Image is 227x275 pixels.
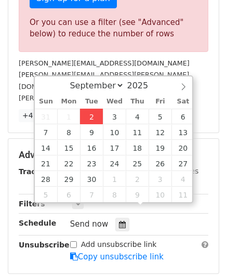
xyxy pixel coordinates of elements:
[149,155,171,171] span: September 26, 2025
[126,140,149,155] span: September 18, 2025
[35,109,58,124] span: August 31, 2025
[103,98,126,105] span: Wed
[126,109,149,124] span: September 4, 2025
[57,98,80,105] span: Mon
[80,187,103,202] span: October 7, 2025
[35,124,58,140] span: September 7, 2025
[171,109,194,124] span: September 6, 2025
[35,98,58,105] span: Sun
[19,59,190,67] small: [PERSON_NAME][EMAIL_ADDRESS][DOMAIN_NAME]
[80,171,103,187] span: September 30, 2025
[35,187,58,202] span: October 5, 2025
[35,155,58,171] span: September 21, 2025
[80,98,103,105] span: Tue
[171,98,194,105] span: Sat
[171,155,194,171] span: September 27, 2025
[80,140,103,155] span: September 16, 2025
[80,155,103,171] span: September 23, 2025
[57,187,80,202] span: October 6, 2025
[19,94,190,102] small: [PERSON_NAME][EMAIL_ADDRESS][DOMAIN_NAME]
[19,241,70,249] strong: Unsubscribe
[149,140,171,155] span: September 19, 2025
[126,187,149,202] span: October 9, 2025
[80,124,103,140] span: September 9, 2025
[57,124,80,140] span: September 8, 2025
[70,252,164,261] a: Copy unsubscribe link
[19,109,62,122] a: +47 more
[70,219,109,229] span: Send now
[19,149,208,161] h5: Advanced
[103,171,126,187] span: October 1, 2025
[103,109,126,124] span: September 3, 2025
[80,109,103,124] span: September 2, 2025
[171,187,194,202] span: October 11, 2025
[175,225,227,275] iframe: Chat Widget
[103,187,126,202] span: October 8, 2025
[126,124,149,140] span: September 11, 2025
[19,71,189,90] small: [PERSON_NAME][EMAIL_ADDRESS][PERSON_NAME][DOMAIN_NAME]
[57,155,80,171] span: September 22, 2025
[149,171,171,187] span: October 3, 2025
[171,124,194,140] span: September 13, 2025
[126,171,149,187] span: October 2, 2025
[19,200,45,208] strong: Filters
[57,171,80,187] span: September 29, 2025
[149,124,171,140] span: September 12, 2025
[35,140,58,155] span: September 14, 2025
[149,98,171,105] span: Fri
[126,98,149,105] span: Thu
[19,167,54,176] strong: Tracking
[103,155,126,171] span: September 24, 2025
[30,17,197,40] div: Or you can use a filter (see "Advanced" below) to reduce the number of rows
[124,81,162,90] input: Year
[57,140,80,155] span: September 15, 2025
[171,140,194,155] span: September 20, 2025
[149,187,171,202] span: October 10, 2025
[171,171,194,187] span: October 4, 2025
[126,155,149,171] span: September 25, 2025
[57,109,80,124] span: September 1, 2025
[103,140,126,155] span: September 17, 2025
[149,109,171,124] span: September 5, 2025
[103,124,126,140] span: September 10, 2025
[19,219,56,227] strong: Schedule
[35,171,58,187] span: September 28, 2025
[81,239,157,250] label: Add unsubscribe link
